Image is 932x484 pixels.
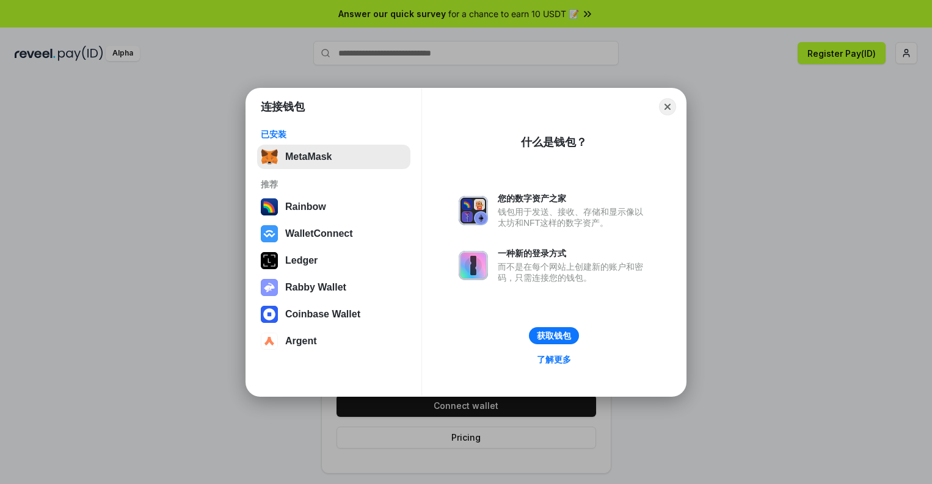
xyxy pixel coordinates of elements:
div: 获取钱包 [537,330,571,341]
img: svg+xml,%3Csvg%20width%3D%22120%22%20height%3D%22120%22%20viewBox%3D%220%200%20120%20120%22%20fil... [261,198,278,215]
div: Rainbow [285,201,326,212]
img: svg+xml,%3Csvg%20fill%3D%22none%22%20height%3D%2233%22%20viewBox%3D%220%200%2035%2033%22%20width%... [261,148,278,165]
div: 钱包用于发送、接收、存储和显示像以太坊和NFT这样的数字资产。 [498,206,649,228]
img: svg+xml,%3Csvg%20width%3D%2228%22%20height%3D%2228%22%20viewBox%3D%220%200%2028%2028%22%20fill%3D... [261,225,278,242]
div: 什么是钱包？ [521,135,587,150]
div: 您的数字资产之家 [498,193,649,204]
div: Coinbase Wallet [285,309,360,320]
button: 获取钱包 [529,327,579,344]
img: svg+xml,%3Csvg%20width%3D%2228%22%20height%3D%2228%22%20viewBox%3D%220%200%2028%2028%22%20fill%3D... [261,306,278,323]
h1: 连接钱包 [261,99,305,114]
div: Rabby Wallet [285,282,346,293]
div: 一种新的登录方式 [498,248,649,259]
button: Coinbase Wallet [257,302,410,327]
img: svg+xml,%3Csvg%20xmlns%3D%22http%3A%2F%2Fwww.w3.org%2F2000%2Fsvg%22%20fill%3D%22none%22%20viewBox... [261,279,278,296]
img: svg+xml,%3Csvg%20xmlns%3D%22http%3A%2F%2Fwww.w3.org%2F2000%2Fsvg%22%20fill%3D%22none%22%20viewBox... [459,196,488,225]
div: Argent [285,336,317,347]
button: Ledger [257,248,410,273]
button: Rabby Wallet [257,275,410,300]
div: 推荐 [261,179,407,190]
a: 了解更多 [530,352,578,367]
button: WalletConnect [257,222,410,246]
div: 了解更多 [537,354,571,365]
div: MetaMask [285,151,332,162]
button: MetaMask [257,145,410,169]
button: Argent [257,329,410,353]
div: Ledger [285,255,318,266]
div: 而不是在每个网站上创建新的账户和密码，只需连接您的钱包。 [498,261,649,283]
img: svg+xml,%3Csvg%20xmlns%3D%22http%3A%2F%2Fwww.w3.org%2F2000%2Fsvg%22%20width%3D%2228%22%20height%3... [261,252,278,269]
div: 已安装 [261,129,407,140]
button: Rainbow [257,195,410,219]
img: svg+xml,%3Csvg%20xmlns%3D%22http%3A%2F%2Fwww.w3.org%2F2000%2Fsvg%22%20fill%3D%22none%22%20viewBox... [459,251,488,280]
button: Close [659,98,676,115]
img: svg+xml,%3Csvg%20width%3D%2228%22%20height%3D%2228%22%20viewBox%3D%220%200%2028%2028%22%20fill%3D... [261,333,278,350]
div: WalletConnect [285,228,353,239]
